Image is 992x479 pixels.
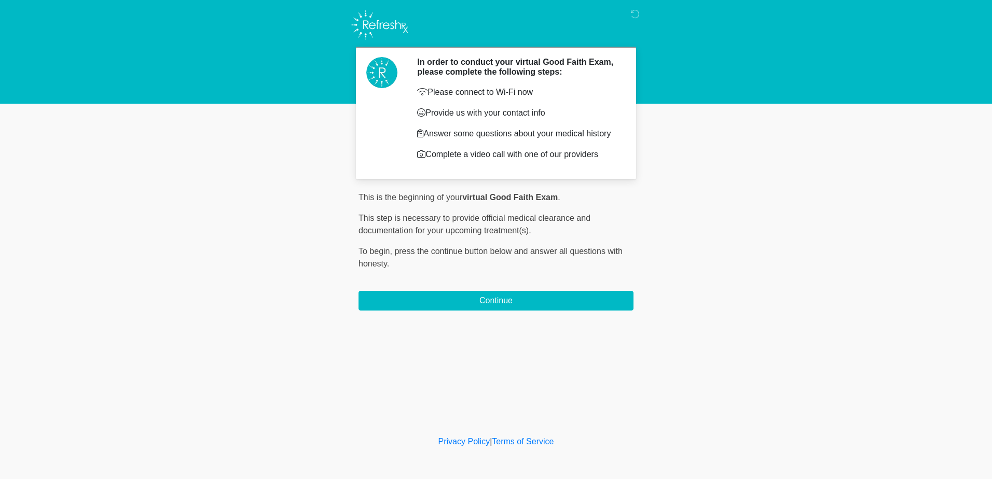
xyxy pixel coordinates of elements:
[359,247,394,256] span: To begin,
[492,437,554,446] a: Terms of Service
[359,247,623,268] span: press the continue button below and answer all questions with honesty.
[348,8,411,42] img: Refresh RX Logo
[359,193,462,202] span: This is the beginning of your
[359,214,590,235] span: This step is necessary to provide official medical clearance and documentation for your upcoming ...
[462,193,558,202] strong: virtual Good Faith Exam
[417,57,618,77] h2: In order to conduct your virtual Good Faith Exam, please complete the following steps:
[417,148,618,161] p: Complete a video call with one of our providers
[417,128,618,140] p: Answer some questions about your medical history
[438,437,490,446] a: Privacy Policy
[417,107,618,119] p: Provide us with your contact info
[558,193,560,202] span: .
[359,291,633,311] button: Continue
[366,57,397,88] img: Agent Avatar
[490,437,492,446] a: |
[417,86,618,98] p: Please connect to Wi-Fi now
